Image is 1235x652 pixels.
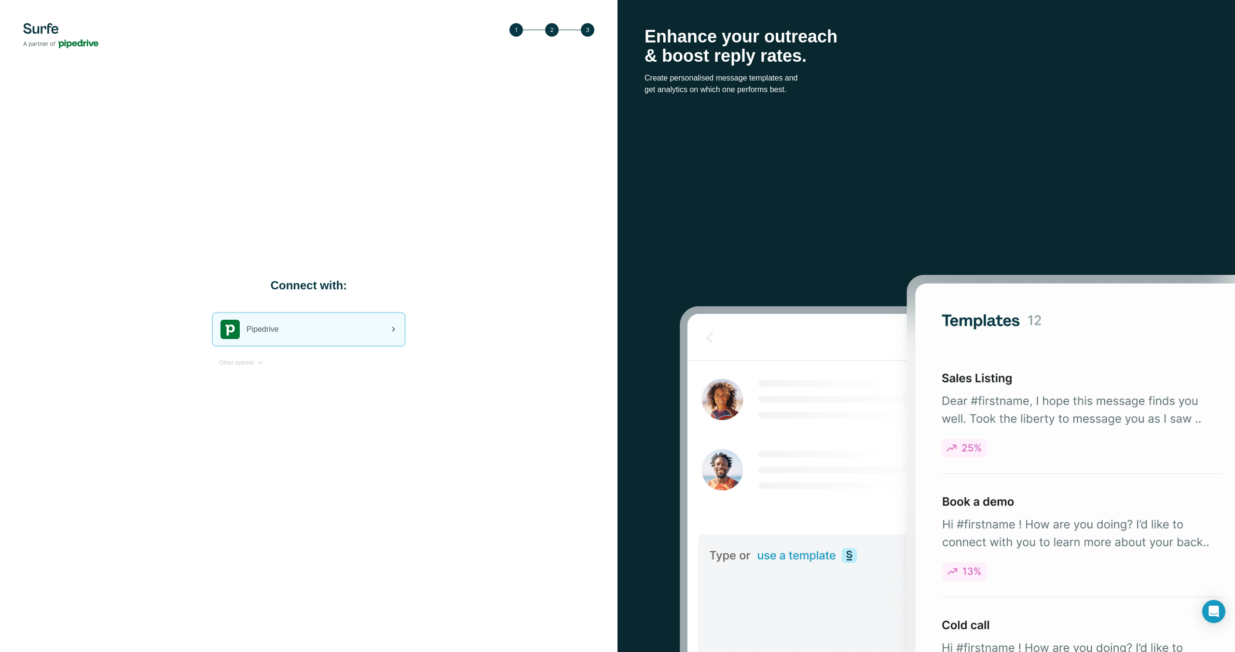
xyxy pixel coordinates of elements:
[645,84,1208,95] p: get analytics on which one performs best.
[219,358,254,367] span: Other options
[679,275,1235,652] img: Surfe Stock Photo - Selling good vibes
[645,27,1208,46] p: Enhance your outreach
[645,46,1208,66] p: & boost reply rates.
[23,23,98,48] img: Surfe's logo
[645,72,1208,84] p: Create personalised message templates and
[212,278,405,293] h1: Connect with:
[1202,600,1225,623] div: Open Intercom Messenger
[220,320,240,339] img: pipedrive's logo
[509,23,594,37] img: Step 3
[247,324,279,335] span: Pipedrive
